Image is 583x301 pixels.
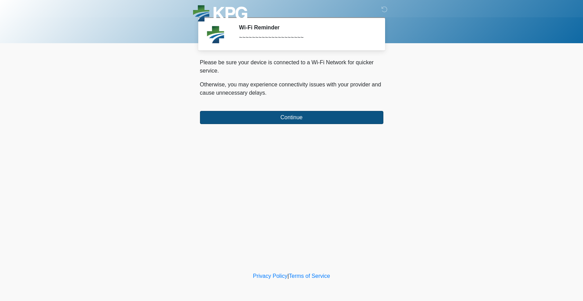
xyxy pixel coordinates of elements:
[200,111,383,124] button: Continue
[253,273,288,279] a: Privacy Policy
[288,273,289,279] a: |
[200,81,383,97] p: Otherwise, you may experience connectivity issues with your provider and cause unnecessary delays
[205,24,226,45] img: Agent Avatar
[239,34,373,42] div: ~~~~~~~~~~~~~~~~~~~~
[265,90,266,96] span: .
[200,58,383,75] p: Please be sure your device is connected to a Wi-Fi Network for quicker service.
[289,273,330,279] a: Terms of Service
[193,5,247,23] img: KPG Healthcare Logo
